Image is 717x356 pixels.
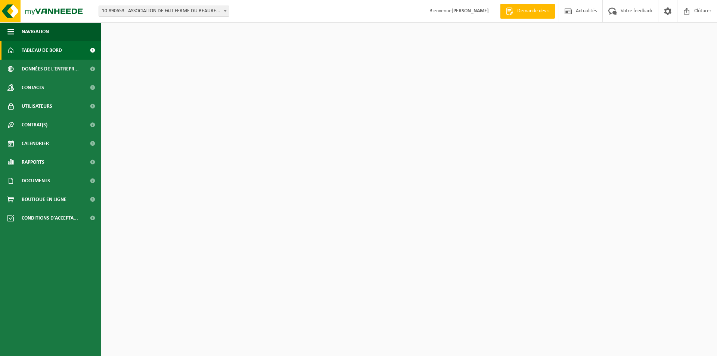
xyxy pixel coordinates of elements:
span: Navigation [22,22,49,41]
span: Contacts [22,78,44,97]
span: Documents [22,171,50,190]
span: 10-890653 - ASSOCIATION DE FAIT FERME DU BEAUREGARD VAN ISACKER - HONNELLES [99,6,229,16]
span: Tableau de bord [22,41,62,60]
span: Rapports [22,153,44,171]
span: 10-890653 - ASSOCIATION DE FAIT FERME DU BEAUREGARD VAN ISACKER - HONNELLES [99,6,229,17]
span: Conditions d'accepta... [22,209,78,227]
a: Demande devis [500,4,555,19]
span: Données de l'entrepr... [22,60,79,78]
span: Boutique en ligne [22,190,66,209]
strong: [PERSON_NAME] [451,8,489,14]
span: Utilisateurs [22,97,52,116]
span: Contrat(s) [22,116,47,134]
span: Demande devis [515,7,551,15]
span: Calendrier [22,134,49,153]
